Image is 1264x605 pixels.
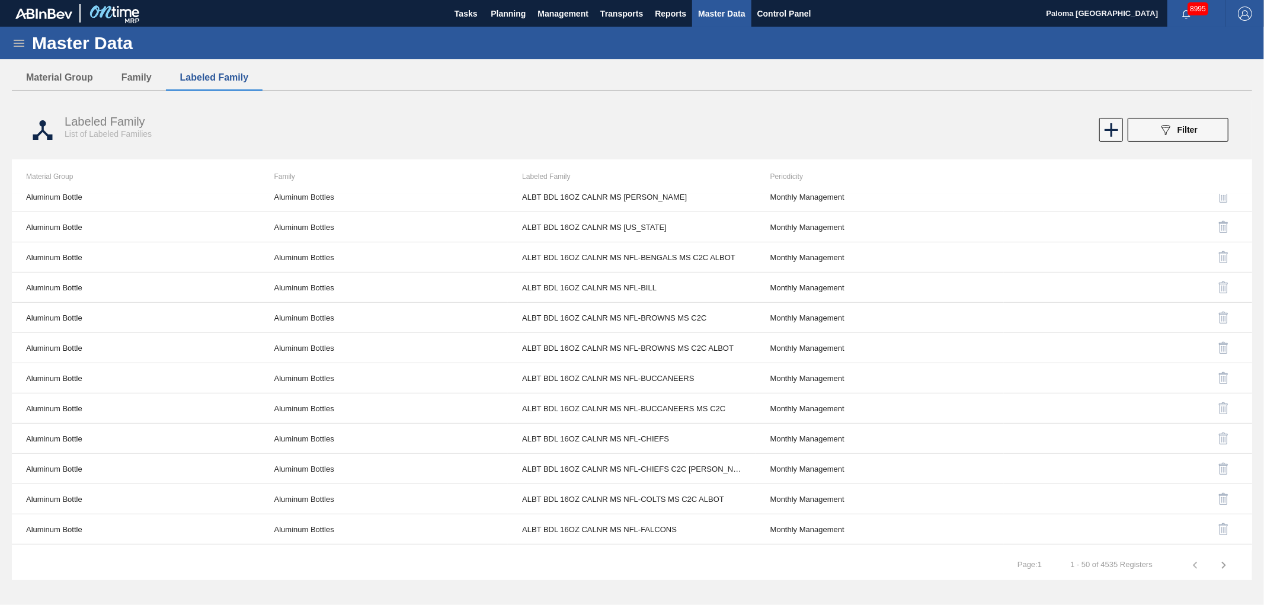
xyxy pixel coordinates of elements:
div: Delete Labeled Family [1018,213,1238,241]
td: Aluminum Bottles [260,545,508,575]
td: Aluminum Bottle [12,242,260,273]
td: Monthly Management [756,363,1004,393]
div: Delete Labeled Family [1018,424,1238,453]
img: delete-icon [1217,220,1231,234]
img: delete-icon [1217,462,1231,476]
td: ALBT BDL 16OZ CALNR MS NFL-COLTS MS C2C ALBOT [508,484,756,514]
td: ALBT BDL 16OZ CALNR MS [US_STATE] [508,212,756,242]
button: delete-icon [1209,213,1238,241]
button: delete-icon [1209,394,1238,422]
td: Aluminum Bottles [260,454,508,484]
button: delete-icon [1209,303,1238,332]
button: delete-icon [1209,183,1238,211]
td: ALBT BDL 16OZ CALNR MS NFL-FALCONS [508,514,756,545]
td: ALBT BDL 16OZ CALNR MS NFL-BENGALS MS C2C ALBOT [508,242,756,273]
div: Delete Labeled Family [1018,454,1238,483]
td: Monthly Management [756,242,1004,273]
td: ALBT BDL 16OZ CALNR MS NFL-CHIEFS C2C [PERSON_NAME] [508,454,756,484]
td: Monthly Management [756,545,1004,575]
td: Aluminum Bottle [12,303,260,333]
td: Monthly Management [756,393,1004,424]
td: ALBT BDL 16OZ CALNR MS NFL-CHIEFS [508,424,756,454]
div: Delete Labeled Family [1018,364,1238,392]
button: Material Group [12,65,107,90]
span: Reports [655,7,686,21]
span: Labeled Family [65,115,145,128]
td: Aluminum Bottles [260,514,508,545]
td: Monthly Management [756,484,1004,514]
div: Delete Labeled Family [1018,515,1238,543]
td: Aluminum Bottles [260,212,508,242]
div: Delete Labeled Family [1018,183,1238,211]
img: delete-icon [1217,250,1231,264]
td: Monthly Management [756,333,1004,363]
td: Aluminum Bottles [260,484,508,514]
div: Delete Labeled Family [1018,334,1238,362]
button: delete-icon [1209,515,1238,543]
div: Delete Labeled Family [1018,545,1238,574]
button: delete-icon [1209,364,1238,392]
img: delete-icon [1217,280,1231,295]
button: Labeled Family [166,65,263,90]
img: delete-icon [1217,522,1231,536]
img: Logout [1238,7,1252,21]
button: Filter [1128,118,1228,142]
div: Filter Labeled family [1122,118,1234,142]
span: Master Data [698,7,745,21]
img: delete-icon [1217,401,1231,415]
button: delete-icon [1209,334,1238,362]
img: delete-icon [1217,492,1231,506]
button: delete-icon [1209,454,1238,483]
img: delete-icon [1217,190,1231,204]
td: Aluminum Bottles [260,303,508,333]
button: Notifications [1167,5,1205,22]
button: delete-icon [1209,424,1238,453]
span: Planning [491,7,526,21]
td: Aluminum Bottle [12,182,260,212]
h1: Master Data [32,36,242,50]
th: Labeled Family [508,159,756,194]
span: 8995 [1188,2,1208,15]
td: Aluminum Bottles [260,363,508,393]
th: Material Group [12,159,260,194]
img: TNhmsLtSVTkK8tSr43FrP2fwEKptu5GPRR3wAAAABJRU5ErkJggg== [15,8,72,19]
td: ALBT BDL 16OZ CALNR MS [PERSON_NAME] [508,182,756,212]
div: Delete Labeled Family [1018,303,1238,332]
td: Aluminum Bottles [260,242,508,273]
td: Monthly Management [756,514,1004,545]
button: Family [107,65,166,90]
button: delete-icon [1209,485,1238,513]
td: Monthly Management [756,273,1004,303]
td: Monthly Management [756,424,1004,454]
div: Delete Labeled Family [1018,273,1238,302]
td: Monthly Management [756,454,1004,484]
td: Aluminum Bottle [12,454,260,484]
span: Transports [600,7,643,21]
span: Filter [1177,125,1198,135]
td: Monthly Management [756,303,1004,333]
td: Aluminum Bottle [12,514,260,545]
td: ALBT BDL 16OZ CALNR MS NFL-FALCONS MS C2C [508,545,756,575]
span: Management [537,7,588,21]
td: Aluminum Bottle [12,333,260,363]
div: New Labeled family [1098,118,1122,142]
td: Aluminum Bottle [12,273,260,303]
td: Monthly Management [756,212,1004,242]
div: Delete Labeled Family [1018,243,1238,271]
th: Periodicity [756,159,1004,194]
img: delete-icon [1217,310,1231,325]
td: Aluminum Bottle [12,424,260,454]
td: Monthly Management [756,182,1004,212]
img: delete-icon [1217,371,1231,385]
div: Delete Labeled Family [1018,485,1238,513]
button: delete-icon [1209,273,1238,302]
td: Aluminum Bottles [260,333,508,363]
th: Family [260,159,508,194]
td: ALBT BDL 16OZ CALNR MS NFL-BUCCANEERS [508,363,756,393]
td: Aluminum Bottles [260,393,508,424]
td: Aluminum Bottle [12,363,260,393]
td: Aluminum Bottle [12,393,260,424]
div: Delete Labeled Family [1018,394,1238,422]
td: Page : 1 [1003,550,1056,569]
td: ALBT BDL 16OZ CALNR MS NFL-BROWNS MS C2C [508,303,756,333]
